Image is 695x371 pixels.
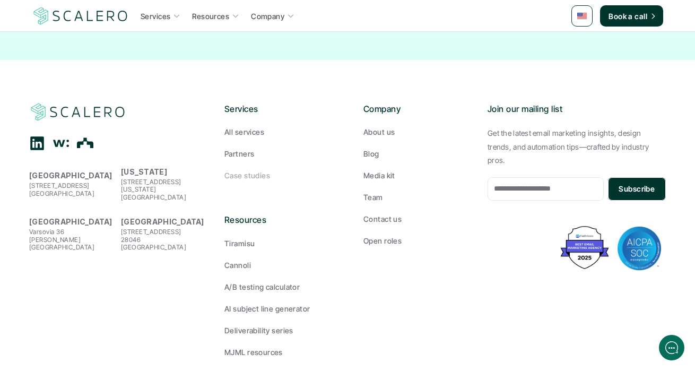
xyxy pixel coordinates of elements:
[121,228,207,251] p: [STREET_ADDRESS] 28046 [GEOGRAPHIC_DATA]
[363,126,471,137] a: About us
[224,213,332,227] p: Resources
[224,148,254,159] p: Partners
[617,226,662,271] img: AICPA SOC badge
[224,238,332,249] a: Tiramisu
[224,102,332,116] p: Services
[224,347,332,358] a: MJML resources
[251,11,284,22] p: Company
[89,303,134,309] span: We run on Gist
[121,217,204,226] strong: [GEOGRAPHIC_DATA]
[16,71,196,122] h2: Let us know if we can help with lifecycle marketing.
[29,217,112,226] strong: [GEOGRAPHIC_DATA]
[659,335,684,360] iframe: gist-messenger-bubble-iframe
[224,325,293,336] p: Deliverability series
[600,5,663,27] a: Book a call
[488,126,666,167] p: Get the latest email marketing insights, design trends, and automation tips—crafted by industry p...
[224,170,332,181] a: Case studies
[29,171,112,180] strong: [GEOGRAPHIC_DATA]
[29,228,116,251] p: Varsovia 36 [PERSON_NAME] [GEOGRAPHIC_DATA]
[16,51,196,68] h1: Hi! Welcome to Scalero.
[224,126,332,137] a: All services
[363,213,471,225] a: Contact us
[32,6,129,25] a: Scalero company logo
[224,303,332,314] a: AI subject line generator
[363,148,379,159] p: Blog
[29,182,116,197] p: [STREET_ADDRESS] [GEOGRAPHIC_DATA]
[363,126,395,137] p: About us
[363,235,471,246] a: Open roles
[488,102,666,116] p: Join our mailing list
[224,260,251,271] p: Cannoli
[224,325,332,336] a: Deliverability series
[363,192,471,203] a: Team
[363,102,471,116] p: Company
[141,11,170,22] p: Services
[558,223,611,272] img: Best Email Marketing Agency 2025 - Recognized by Mailmodo
[224,281,300,292] p: A/B testing calculator
[363,213,402,225] p: Contact us
[68,147,127,156] span: New conversation
[363,148,471,159] a: Blog
[608,177,666,201] button: Subscribe
[224,148,332,159] a: Partners
[363,170,471,181] a: Media kit
[53,135,69,151] div: Wellfound
[224,238,255,249] p: Tiramisu
[619,183,655,194] p: Subscribe
[363,170,395,181] p: Media kit
[363,192,383,203] p: Team
[29,135,45,151] div: Linkedin
[224,303,310,314] p: AI subject line generator
[609,11,647,22] p: Book a call
[224,170,270,181] p: Case studies
[32,6,129,26] img: Scalero company logo
[224,281,332,292] a: A/B testing calculator
[16,141,196,162] button: New conversation
[77,135,93,151] div: The Org
[224,347,283,358] p: MJML resources
[29,102,127,122] img: Scalero company logo
[224,260,332,271] a: Cannoli
[224,126,264,137] p: All services
[192,11,229,22] p: Resources
[121,167,167,176] strong: [US_STATE]
[363,235,402,246] p: Open roles
[121,178,207,201] p: [STREET_ADDRESS] [US_STATE][GEOGRAPHIC_DATA]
